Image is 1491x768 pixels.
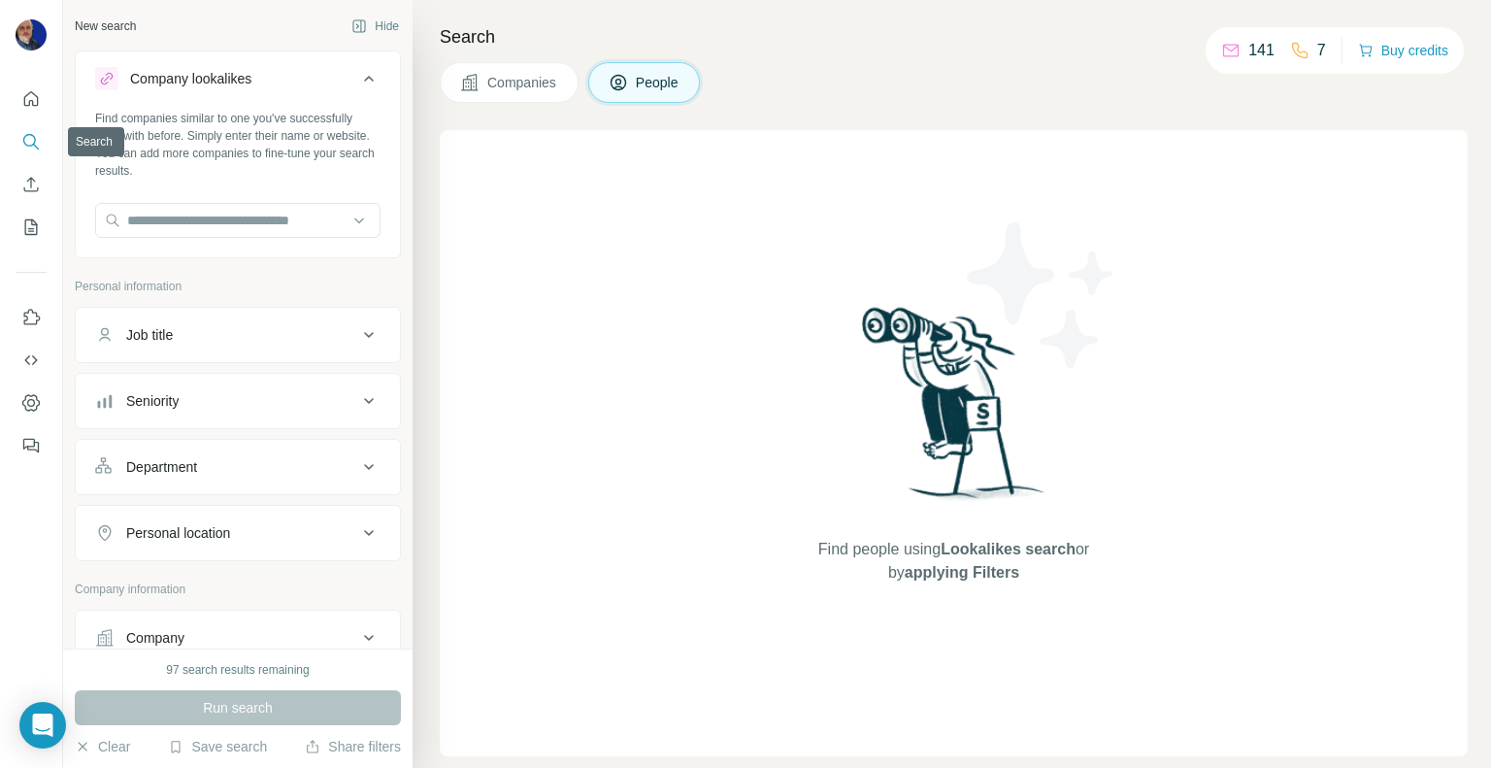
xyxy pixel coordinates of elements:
[941,541,1076,557] span: Lookalikes search
[16,428,47,463] button: Feedback
[16,210,47,245] button: My lists
[16,19,47,50] img: Avatar
[954,208,1129,383] img: Surfe Illustration - Stars
[76,312,400,358] button: Job title
[166,661,309,679] div: 97 search results remaining
[305,737,401,756] button: Share filters
[76,55,400,110] button: Company lookalikes
[76,510,400,556] button: Personal location
[76,615,400,661] button: Company
[16,124,47,159] button: Search
[1248,39,1275,62] p: 141
[19,702,66,749] div: Open Intercom Messenger
[126,325,173,345] div: Job title
[798,538,1109,584] span: Find people using or by
[440,23,1468,50] h4: Search
[75,17,136,35] div: New search
[126,628,184,648] div: Company
[636,73,680,92] span: People
[16,300,47,335] button: Use Surfe on LinkedIn
[126,457,197,477] div: Department
[130,69,251,88] div: Company lookalikes
[1317,39,1326,62] p: 7
[853,302,1055,518] img: Surfe Illustration - Woman searching with binoculars
[16,82,47,117] button: Quick start
[126,523,230,543] div: Personal location
[75,278,401,295] p: Personal information
[1358,37,1448,64] button: Buy credits
[95,110,381,180] div: Find companies similar to one you've successfully dealt with before. Simply enter their name or w...
[76,444,400,490] button: Department
[126,391,179,411] div: Seniority
[905,564,1019,581] span: applying Filters
[338,12,413,41] button: Hide
[16,167,47,202] button: Enrich CSV
[487,73,558,92] span: Companies
[168,737,267,756] button: Save search
[16,343,47,378] button: Use Surfe API
[75,581,401,598] p: Company information
[16,385,47,420] button: Dashboard
[75,737,130,756] button: Clear
[76,378,400,424] button: Seniority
